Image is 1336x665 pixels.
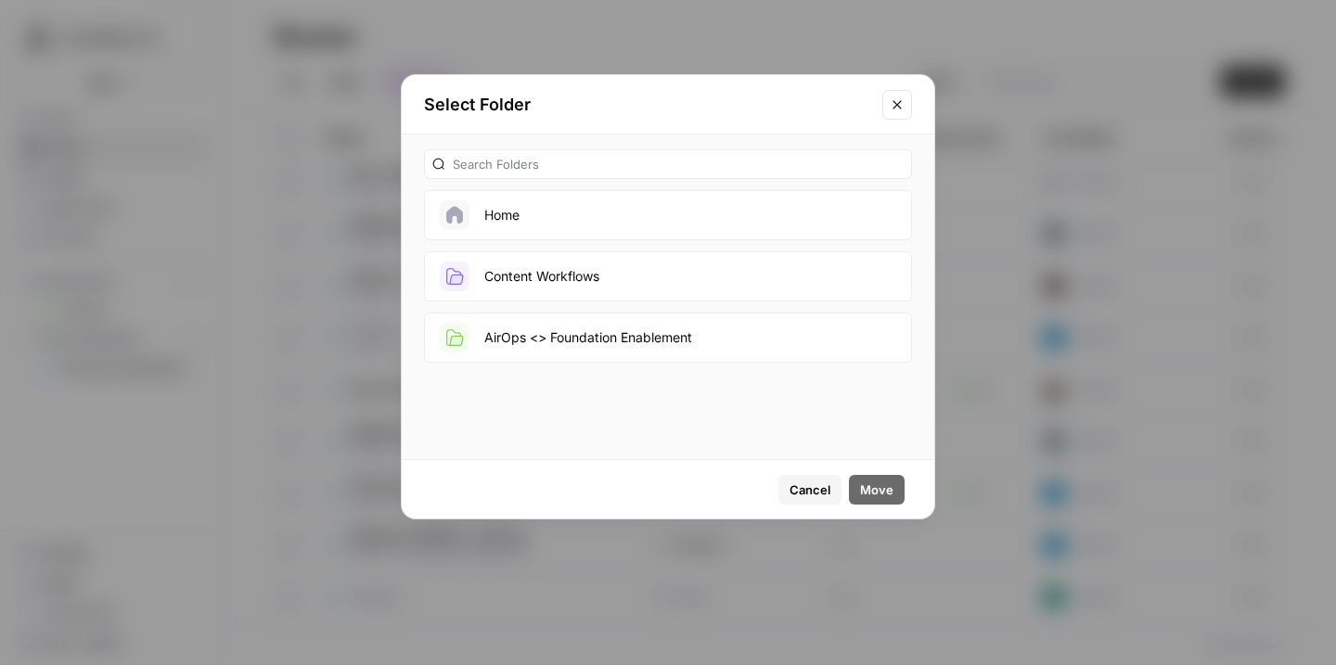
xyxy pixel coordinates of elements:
[790,480,830,499] span: Cancel
[424,313,912,363] button: AirOps <> Foundation Enablement
[453,155,904,173] input: Search Folders
[849,475,905,505] button: Move
[882,90,912,120] button: Close modal
[778,475,841,505] button: Cancel
[424,92,871,118] h2: Select Folder
[424,251,912,301] button: Content Workflows
[860,480,893,499] span: Move
[424,190,912,240] button: Home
